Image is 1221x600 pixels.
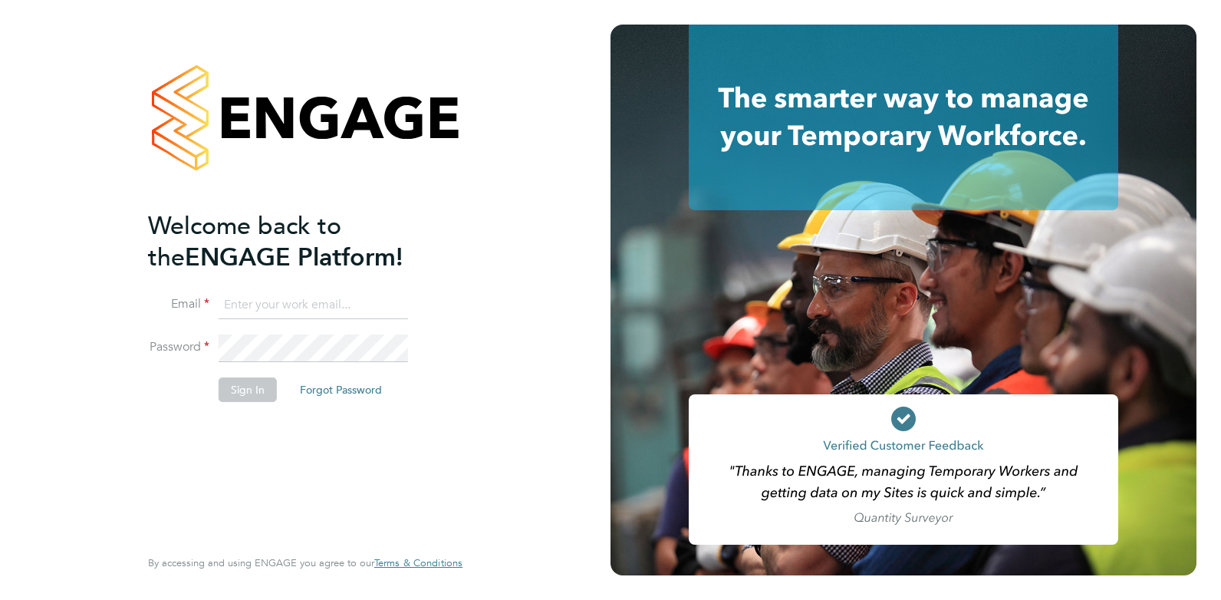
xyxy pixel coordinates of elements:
span: By accessing and using ENGAGE you agree to our [148,556,462,569]
label: Password [148,339,209,355]
h2: ENGAGE Platform! [148,210,447,273]
span: Welcome back to the [148,211,341,272]
button: Sign In [219,377,277,402]
label: Email [148,296,209,312]
input: Enter your work email... [219,292,408,319]
span: Terms & Conditions [374,556,462,569]
a: Terms & Conditions [374,557,462,569]
button: Forgot Password [288,377,394,402]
